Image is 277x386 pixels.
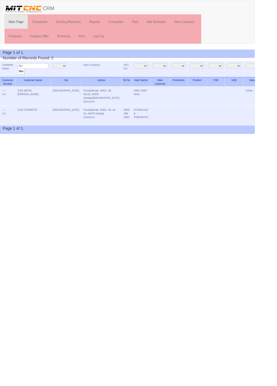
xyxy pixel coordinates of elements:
[19,75,27,81] input: filter
[0,0,63,16] a: CRM
[143,84,164,94] th: Main Sector
[88,84,132,94] th: Adress
[155,16,185,31] a: Add Schedule
[5,16,30,31] a: Main Page
[91,126,103,129] a: Directions
[81,32,97,47] a: Print
[55,84,88,94] th: City
[2,97,6,100] a: ----
[17,84,55,94] th: Customer Name
[5,101,6,104] a: 0
[244,84,264,94] th: NOE
[5,5,46,14] img: header.png
[113,16,139,31] a: Competitor
[143,94,164,115] td: GEN. PART. MAN.
[185,16,216,31] a: New Company
[88,94,132,115] td: Fevziçakmak, 10501. Sk. No:54, 42050 Karatay/[GEOGRAPHIC_DATA]
[5,122,6,125] a: 0
[3,54,58,65] span: Number of Records Found: 2
[55,94,88,115] td: [GEOGRAPHIC_DATA]
[5,32,28,47] a: Postpone
[97,32,118,47] a: Log Out
[17,94,55,115] td: İLKE METAL [PERSON_NAME]
[91,69,109,72] a: New Company
[30,16,56,31] a: Companies
[2,122,4,125] a: 4
[224,84,244,94] th: TOB
[2,101,4,104] a: 0
[135,69,140,76] a: W/O NO
[88,115,132,136] td: Fevziçakmak, 10501. Sk. no: 54, 42070 Karatay
[58,32,81,47] a: Proforma
[3,54,26,59] span: Page 1 of 1.
[17,115,55,136] td: İLKE OTOMOTİV
[91,109,103,112] a: Directions
[56,16,92,31] a: Existing Machines
[2,118,6,121] a: ----
[204,84,224,94] th: Product
[132,115,143,136] td: 0536 288 0550
[92,16,113,31] a: Reports
[184,84,204,94] th: Production
[139,16,155,31] a: Past
[3,137,26,142] span: Page 1 of 1.
[132,84,143,94] th: Tel No
[28,32,57,47] a: Prepare Offer
[164,84,184,94] th: Main Customer
[55,115,88,136] td: [GEOGRAPHIC_DATA]
[143,115,164,136] td: HYDRAULIC & PNEUMATIC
